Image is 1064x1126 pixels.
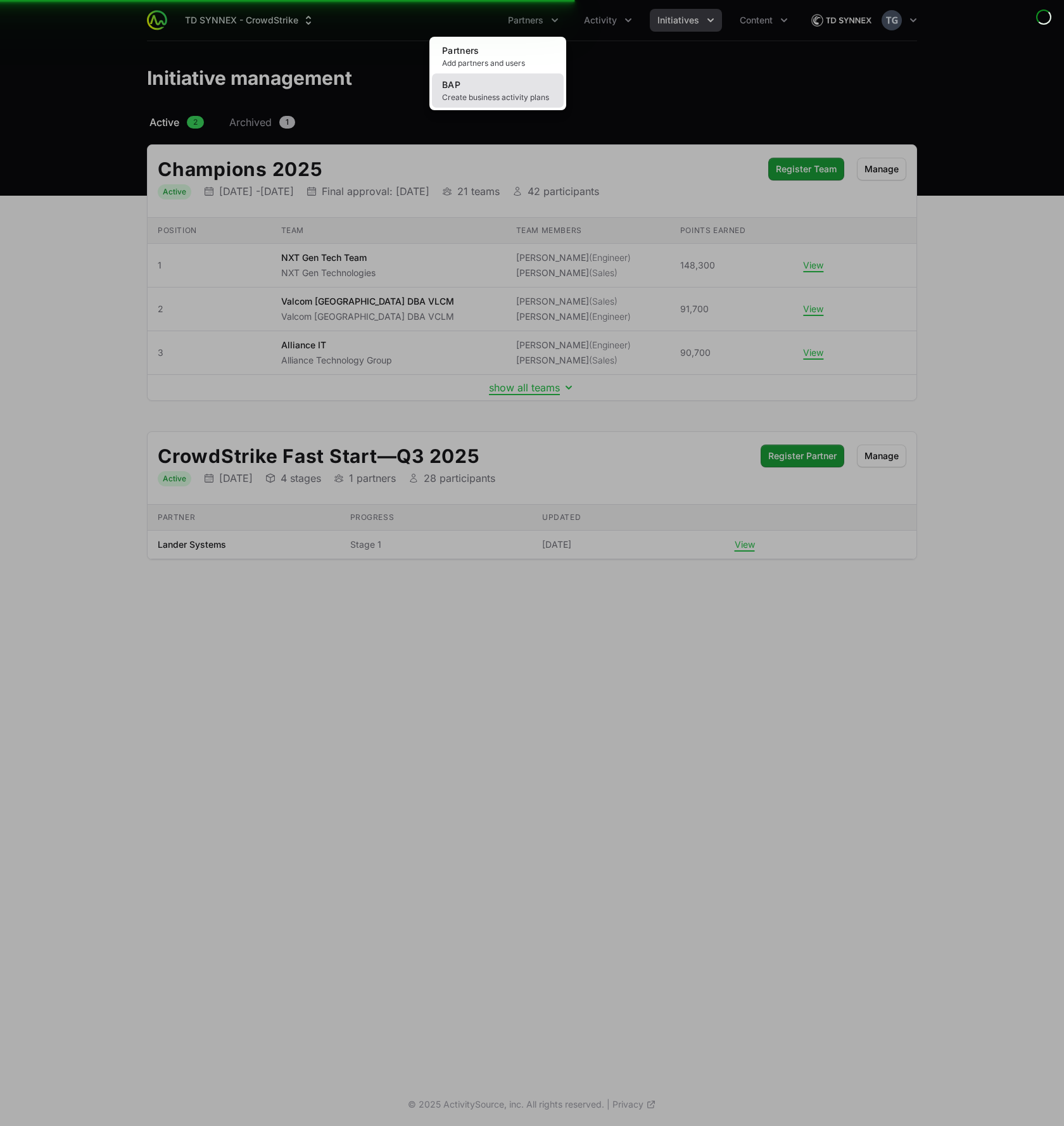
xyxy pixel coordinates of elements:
[442,45,479,56] span: Partners
[167,9,795,32] div: Main navigation
[442,58,554,68] span: Add partners and users
[442,79,460,90] span: BAP
[432,73,564,108] a: BAPCreate business activity plans
[432,39,564,73] a: PartnersAdd partners and users
[442,92,554,103] span: Create business activity plans
[500,9,566,32] div: Partners menu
